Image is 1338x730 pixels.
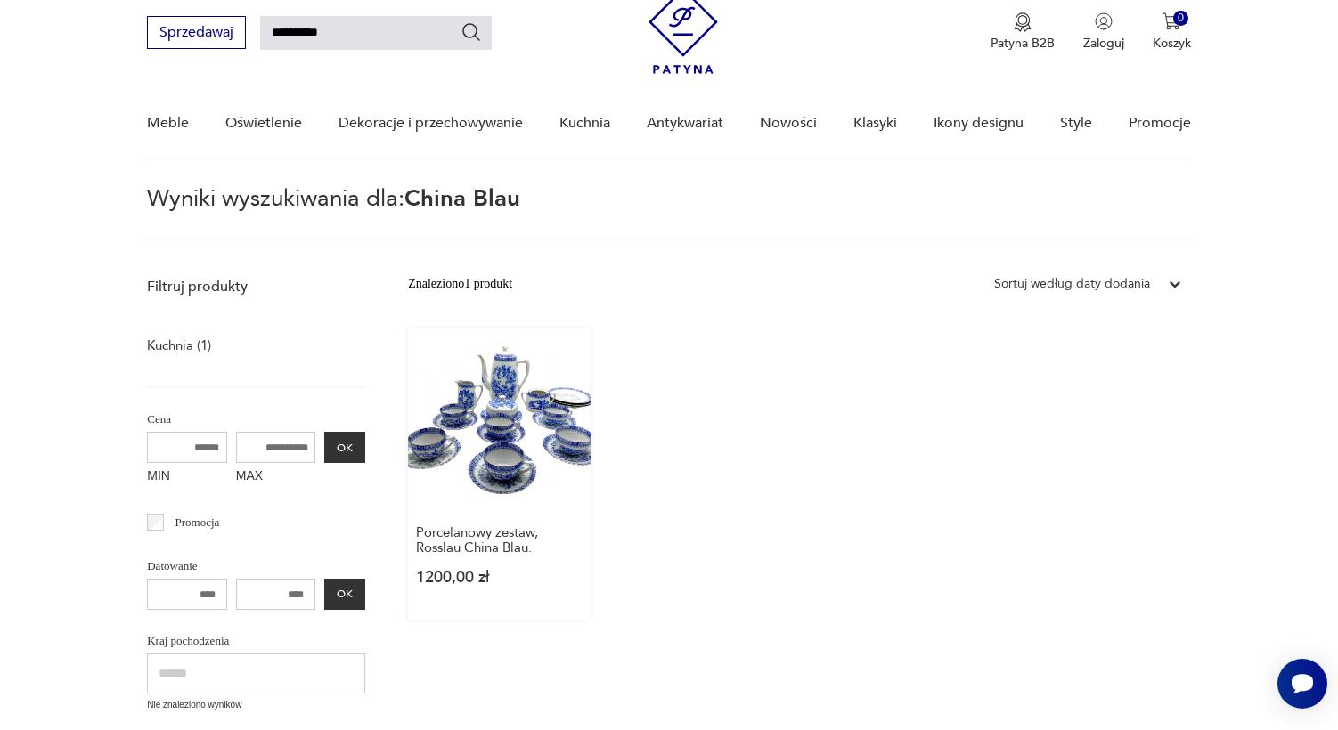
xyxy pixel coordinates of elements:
[1153,35,1191,52] p: Koszyk
[147,556,365,576] p: Datowanie
[147,277,365,296] p: Filtruj produkty
[1129,89,1191,158] a: Promocje
[647,89,723,158] a: Antykwariat
[1014,12,1032,32] img: Ikona medalu
[324,432,365,463] button: OK
[147,631,365,651] p: Kraj pochodzenia
[236,463,316,491] label: MAX
[1277,659,1327,709] iframe: Smartsupp widget button
[1173,11,1188,26] div: 0
[853,89,897,158] a: Klasyki
[175,513,219,532] p: Promocja
[147,333,211,358] a: Kuchnia (1)
[991,12,1055,52] button: Patyna B2B
[1163,12,1180,30] img: Ikona koszyka
[147,698,365,712] p: Nie znaleziono wyników
[339,89,523,158] a: Dekoracje i przechowywanie
[1083,12,1124,52] button: Zaloguj
[934,89,1024,158] a: Ikony designu
[147,188,1191,239] p: Wyniki wyszukiwania dla:
[147,463,227,491] label: MIN
[461,21,482,43] button: Szukaj
[147,410,365,429] p: Cena
[147,89,189,158] a: Meble
[1153,12,1191,52] button: 0Koszyk
[991,12,1055,52] a: Ikona medaluPatyna B2B
[408,274,512,294] div: Znaleziono 1 produkt
[760,89,817,158] a: Nowości
[559,89,610,158] a: Kuchnia
[994,274,1150,294] div: Sortuj według daty dodania
[147,16,246,49] button: Sprzedawaj
[416,525,583,556] h3: Porcelanowy zestaw, Rosslau China Blau.
[404,182,520,215] span: China Blau
[991,35,1055,52] p: Patyna B2B
[324,579,365,610] button: OK
[1095,12,1113,30] img: Ikonka użytkownika
[408,328,591,620] a: Porcelanowy zestaw, Rosslau China Blau.Porcelanowy zestaw, Rosslau China Blau.1200,00 zł
[416,570,583,585] p: 1200,00 zł
[1060,89,1092,158] a: Style
[147,28,246,40] a: Sprzedawaj
[225,89,302,158] a: Oświetlenie
[1083,35,1124,52] p: Zaloguj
